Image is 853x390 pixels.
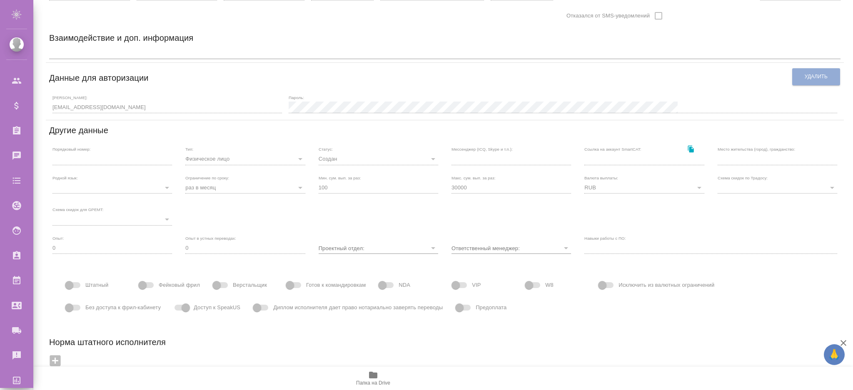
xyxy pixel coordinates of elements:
[194,303,240,312] span: Доступ к SpeakUS
[619,281,714,289] span: Исключить из валютных ограничений
[683,140,700,157] button: Скопировать ссылку
[566,12,650,20] span: Отказался от SMS-уведомлений
[356,380,390,386] span: Папка на Drive
[85,303,161,312] span: Без доступа к фрил-кабинету
[306,281,366,289] span: Готов к командировкам
[399,281,410,289] span: NDA
[289,95,304,99] label: Пароль:
[476,303,506,312] span: Предоплата
[319,147,333,152] label: Статус:
[49,31,193,45] h6: Взаимодействие и доп. информация
[185,147,193,152] label: Тип:
[718,176,768,180] label: Схема скидок по Традосу:
[185,153,305,165] div: Физическое лицо
[185,182,305,194] div: раз в месяц
[185,236,236,240] label: Опыт в устных переводах:
[472,281,481,289] span: VIP
[52,236,64,240] label: Опыт:
[319,176,361,180] label: Мин. сум. вып. за раз:
[545,281,554,289] span: W8
[49,71,149,84] h6: Данные для авторизации
[718,147,795,152] label: Место жительства (город), гражданство:
[52,176,78,180] label: Родной язык:
[49,335,841,349] h6: Норма штатного исполнителя
[52,147,90,152] label: Порядковый номер:
[824,344,845,365] button: 🙏
[159,281,200,289] span: Фейковый фрил
[273,303,443,312] span: Диплом исполнителя дает право нотариально заверять переводы
[85,281,108,289] span: Штатный
[584,176,618,180] label: Валюта выплаты:
[52,208,104,212] label: Схема скидок для GPEMT:
[584,147,641,152] label: Ссылка на аккаунт SmartCAT:
[827,346,841,363] span: 🙏
[52,95,87,99] label: [PERSON_NAME]:
[451,147,513,152] label: Мессенджер (ICQ, Skype и т.п.):
[319,153,438,165] div: Создан
[49,124,108,137] h6: Другие данные
[584,236,626,240] label: Навыки работы с ПО:
[185,176,229,180] label: Ограничение по сроку:
[233,281,267,289] span: Верстальщик
[338,367,408,390] button: Папка на Drive
[451,176,496,180] label: Макс. сум. вып. за раз:
[584,182,704,194] div: RUB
